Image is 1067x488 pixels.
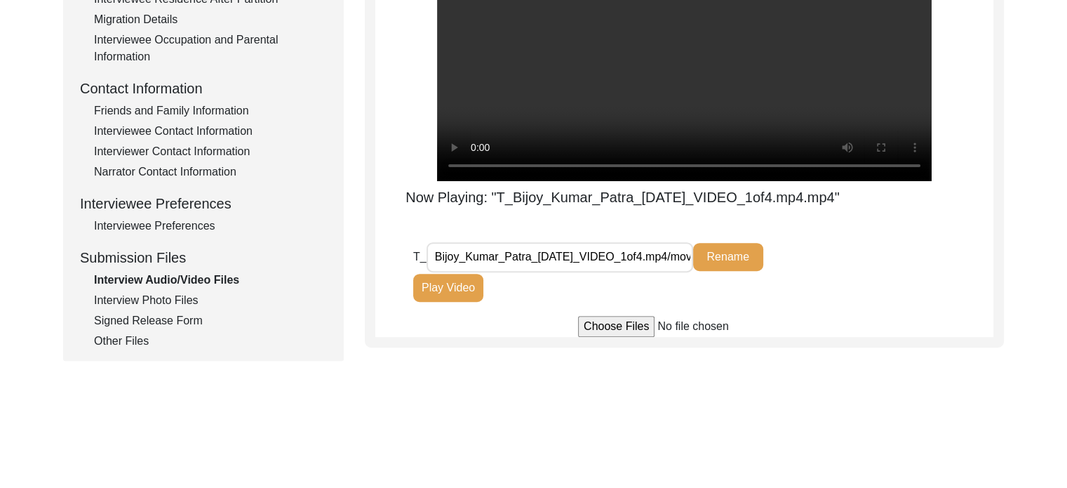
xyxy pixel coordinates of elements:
div: Now Playing: "T_Bijoy_Kumar_Patra_[DATE]_VIDEO_1of4.mp4.mp4" [375,187,870,208]
span: T_ [413,251,427,263]
div: Narrator Contact Information [94,164,327,180]
div: Friends and Family Information [94,103,327,119]
div: Submission Files [80,247,327,268]
div: Other Files [94,333,327,350]
div: Contact Information [80,78,327,99]
div: Migration Details [94,11,327,28]
div: Interviewee Occupation and Parental Information [94,32,327,65]
button: Rename [693,243,763,271]
div: Interviewee Preferences [94,218,327,235]
div: Interviewee Contact Information [94,123,327,140]
div: Interviewer Contact Information [94,143,327,160]
div: Interviewee Preferences [80,193,327,214]
div: Signed Release Form [94,312,327,329]
div: Interview Audio/Video Files [94,272,327,289]
div: Interview Photo Files [94,292,327,309]
button: Play Video [413,274,483,302]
